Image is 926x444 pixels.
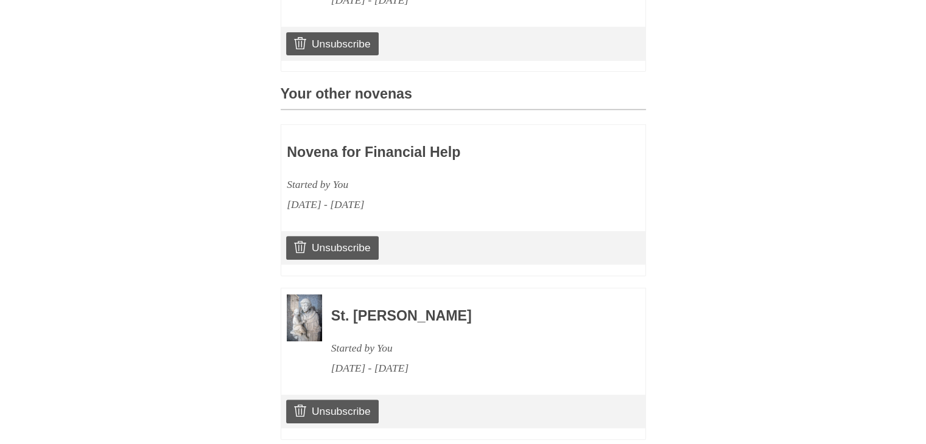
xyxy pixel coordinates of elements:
[286,32,378,55] a: Unsubscribe
[331,338,612,358] div: Started by You
[286,236,378,259] a: Unsubscribe
[287,195,568,215] div: [DATE] - [DATE]
[331,308,612,324] h3: St. [PERSON_NAME]
[287,145,568,161] h3: Novena for Financial Help
[287,175,568,195] div: Started by You
[287,294,322,341] img: Novena image
[286,400,378,423] a: Unsubscribe
[281,86,646,110] h3: Your other novenas
[331,358,612,378] div: [DATE] - [DATE]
